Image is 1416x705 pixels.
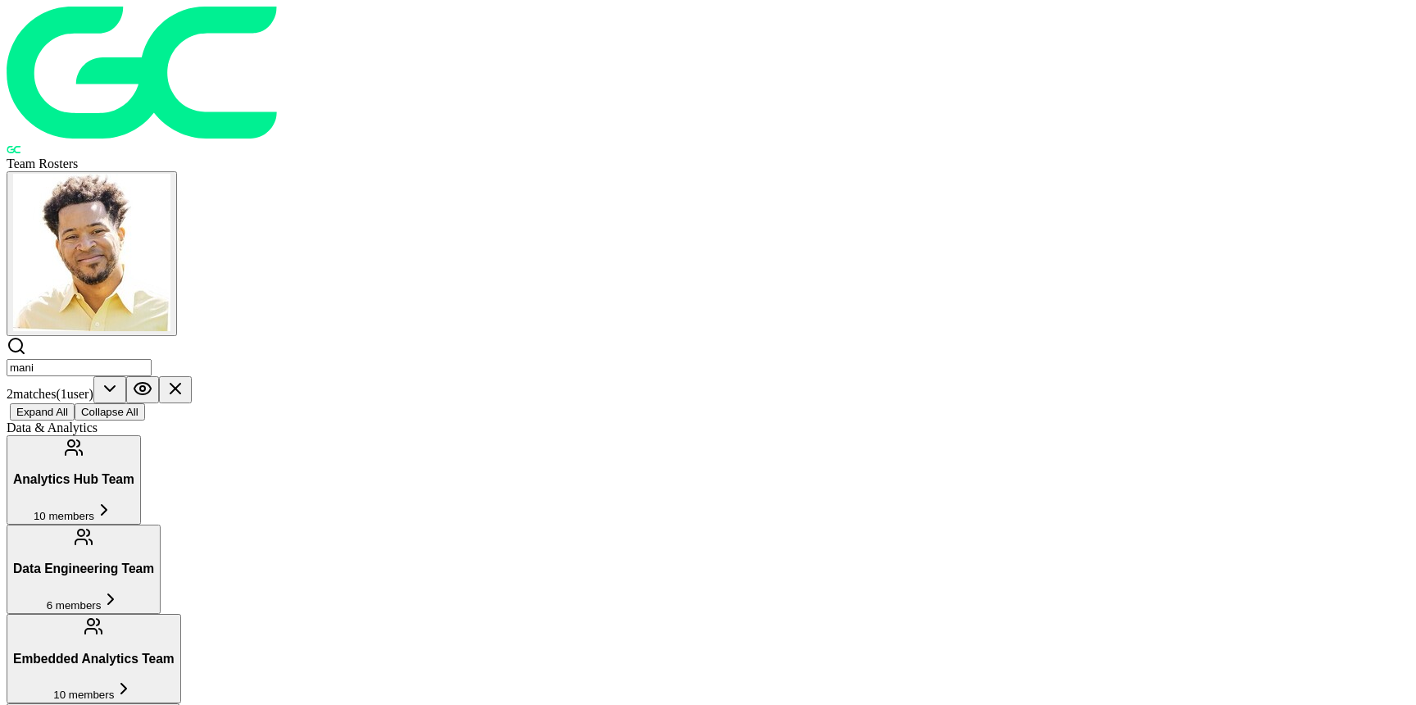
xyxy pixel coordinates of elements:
[13,652,175,666] h3: Embedded Analytics Team
[34,510,94,522] span: 10 members
[7,525,161,614] button: Data Engineering Team6 members
[53,689,114,701] span: 10 members
[13,562,154,576] h3: Data Engineering Team
[75,403,145,421] button: Collapse All
[10,403,75,421] button: Expand All
[7,387,93,401] span: 2 match es ( 1 user )
[13,472,134,487] h3: Analytics Hub Team
[7,421,98,434] span: Data & Analytics
[7,359,152,376] input: Search by name, team, specialty, or title...
[93,376,126,403] button: Scroll to next match
[7,435,141,525] button: Analytics Hub Team10 members
[159,376,192,403] button: Clear search
[126,376,159,403] button: Hide teams without matches
[7,157,78,171] span: Team Rosters
[47,599,102,612] span: 6 members
[7,614,181,703] button: Embedded Analytics Team10 members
